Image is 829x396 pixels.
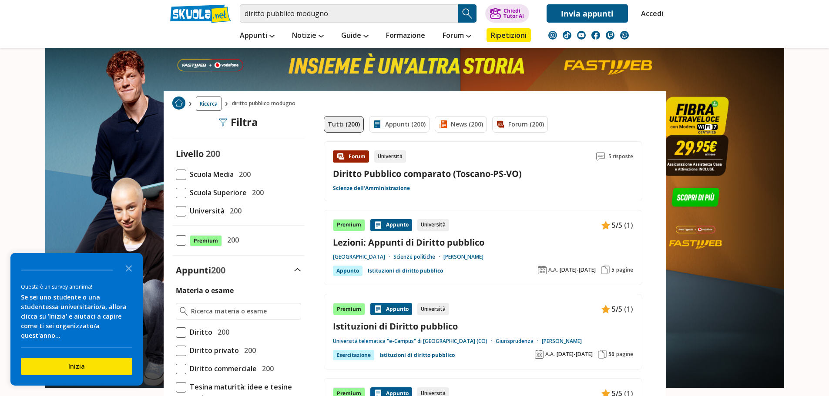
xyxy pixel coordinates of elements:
[443,253,483,260] a: [PERSON_NAME]
[186,187,247,198] span: Scuola Superiore
[218,118,227,126] img: Filtra filtri mobile
[333,338,496,345] a: Università telematica "e-Campus" di [GEOGRAPHIC_DATA] (CO)
[417,219,449,231] div: Università
[620,31,629,40] img: WhatsApp
[608,351,614,358] span: 56
[538,266,547,274] img: Anno accademico
[563,31,571,40] img: tiktok
[601,221,610,230] img: Appunti contenuto
[545,351,555,358] span: A.A.
[440,28,473,44] a: Forum
[368,266,443,276] a: Istituzioni di diritto pubblico
[384,28,427,44] a: Formazione
[176,148,204,160] label: Livello
[180,307,188,316] img: Ricerca materia o esame
[542,338,582,345] a: [PERSON_NAME]
[248,187,264,198] span: 200
[336,152,345,161] img: Forum contenuto
[548,266,558,273] span: A.A.
[374,150,406,163] div: Università
[487,28,531,42] a: Ripetizioni
[624,220,633,231] span: (1)
[535,350,544,359] img: Anno accademico
[560,266,596,273] span: [DATE]-[DATE]
[290,28,326,44] a: Notizie
[176,264,225,276] label: Appunti
[333,253,393,260] a: [GEOGRAPHIC_DATA]
[224,234,239,246] span: 200
[172,97,185,111] a: Home
[374,221,383,230] img: Appunti contenuto
[235,169,251,180] span: 200
[373,120,382,129] img: Appunti filtro contenuto
[10,253,143,386] div: Survey
[186,345,239,356] span: Diritto privato
[374,305,383,313] img: Appunti contenuto
[172,97,185,110] img: Home
[339,28,371,44] a: Guide
[608,150,633,163] span: 5 risposte
[206,148,220,160] span: 200
[435,116,487,133] a: News (200)
[333,219,365,231] div: Premium
[333,185,410,192] a: Scienze dell'Amministrazione
[294,268,301,272] img: Apri e chiudi sezione
[191,307,297,316] input: Ricerca materia o esame
[503,8,524,19] div: Chiedi Tutor AI
[186,205,225,216] span: Università
[176,286,234,295] label: Materia o esame
[369,116,430,133] a: Appunti (200)
[461,7,474,20] img: Cerca appunti, riassunti o versioni
[232,97,299,111] span: diritto pubblico modugno
[485,4,529,23] button: ChiediTutor AI
[379,350,455,360] a: Istituzioni di diritto pubblico
[606,31,614,40] img: twitch
[591,31,600,40] img: facebook
[496,338,542,345] a: Giurisprudenza
[598,350,607,359] img: Pagine
[226,205,242,216] span: 200
[190,235,222,246] span: Premium
[612,303,622,315] span: 5/5
[496,120,505,129] img: Forum filtro contenuto
[241,345,256,356] span: 200
[333,266,362,276] div: Appunto
[333,303,365,315] div: Premium
[21,283,132,291] div: Questa è un survey anonima!
[333,150,369,163] div: Forum
[333,350,374,360] div: Esercitazione
[624,303,633,315] span: (1)
[458,4,477,23] button: Search Button
[218,116,258,128] div: Filtra
[612,220,622,231] span: 5/5
[492,116,548,133] a: Forum (200)
[186,363,257,374] span: Diritto commerciale
[120,259,138,276] button: Close the survey
[333,320,633,332] a: Istituzioni di Diritto pubblico
[196,97,222,111] a: Ricerca
[333,236,633,248] a: Lezioni: Appunti di Diritto pubblico
[214,326,229,338] span: 200
[370,219,412,231] div: Appunto
[577,31,586,40] img: youtube
[324,116,364,133] a: Tutti (200)
[548,31,557,40] img: instagram
[258,363,274,374] span: 200
[596,152,605,161] img: Commenti lettura
[547,4,628,23] a: Invia appunti
[370,303,412,315] div: Appunto
[211,264,225,276] span: 200
[238,28,277,44] a: Appunti
[417,303,449,315] div: Università
[557,351,593,358] span: [DATE]-[DATE]
[21,358,132,375] button: Inizia
[393,253,443,260] a: Scienze politiche
[240,4,458,23] input: Cerca appunti, riassunti o versioni
[601,305,610,313] img: Appunti contenuto
[641,4,659,23] a: Accedi
[186,169,234,180] span: Scuola Media
[611,266,614,273] span: 5
[616,351,633,358] span: pagine
[439,120,447,129] img: News filtro contenuto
